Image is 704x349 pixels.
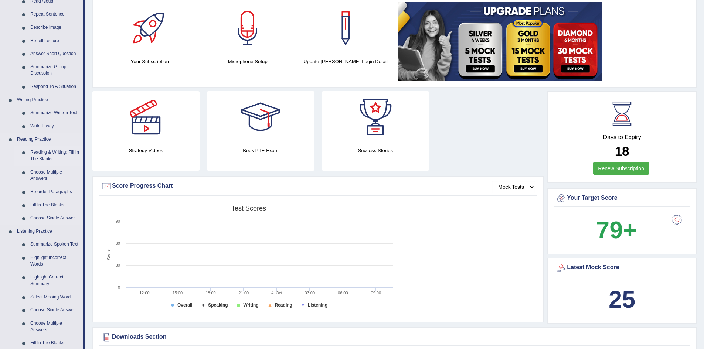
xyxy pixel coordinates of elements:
[609,286,635,313] b: 25
[239,291,249,295] text: 21:00
[300,58,391,65] h4: Update [PERSON_NAME] Login Detail
[106,249,112,260] tspan: Score
[308,302,327,308] tspan: Listening
[27,238,83,251] a: Summarize Spoken Text
[27,106,83,120] a: Summarize Written Text
[101,332,688,343] div: Downloads Section
[27,61,83,80] a: Summarize Group Discussion
[116,219,120,223] text: 90
[27,166,83,185] a: Choose Multiple Answers
[27,21,83,34] a: Describe Image
[14,225,83,238] a: Listening Practice
[173,291,183,295] text: 15:00
[27,271,83,290] a: Highlight Correct Summary
[243,302,258,308] tspan: Writing
[27,8,83,21] a: Repeat Sentence
[27,251,83,271] a: Highlight Incorrect Words
[27,199,83,212] a: Fill In The Blanks
[556,262,688,273] div: Latest Mock Score
[371,291,381,295] text: 09:00
[556,193,688,204] div: Your Target Score
[27,185,83,199] a: Re-order Paragraphs
[596,216,637,243] b: 79+
[556,134,688,141] h4: Days to Expiry
[92,147,200,154] h4: Strategy Videos
[116,263,120,267] text: 30
[338,291,348,295] text: 06:00
[139,291,150,295] text: 12:00
[27,120,83,133] a: Write Essay
[322,147,429,154] h4: Success Stories
[207,147,314,154] h4: Book PTE Exam
[208,302,228,308] tspan: Speaking
[398,2,602,81] img: small5.jpg
[105,58,195,65] h4: Your Subscription
[14,133,83,146] a: Reading Practice
[27,304,83,317] a: Choose Single Answer
[177,302,193,308] tspan: Overall
[27,212,83,225] a: Choose Single Answer
[27,34,83,48] a: Re-tell Lecture
[118,285,120,290] text: 0
[615,144,629,158] b: 18
[305,291,315,295] text: 03:00
[14,93,83,107] a: Writing Practice
[27,317,83,336] a: Choose Multiple Answers
[27,80,83,93] a: Respond To A Situation
[27,146,83,165] a: Reading & Writing: Fill In The Blanks
[27,291,83,304] a: Select Missing Word
[101,181,535,192] div: Score Progress Chart
[116,241,120,246] text: 60
[593,162,649,175] a: Renew Subscription
[27,47,83,61] a: Answer Short Question
[271,291,282,295] tspan: 4. Oct
[231,205,266,212] tspan: Test scores
[275,302,292,308] tspan: Reading
[203,58,293,65] h4: Microphone Setup
[205,291,216,295] text: 18:00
